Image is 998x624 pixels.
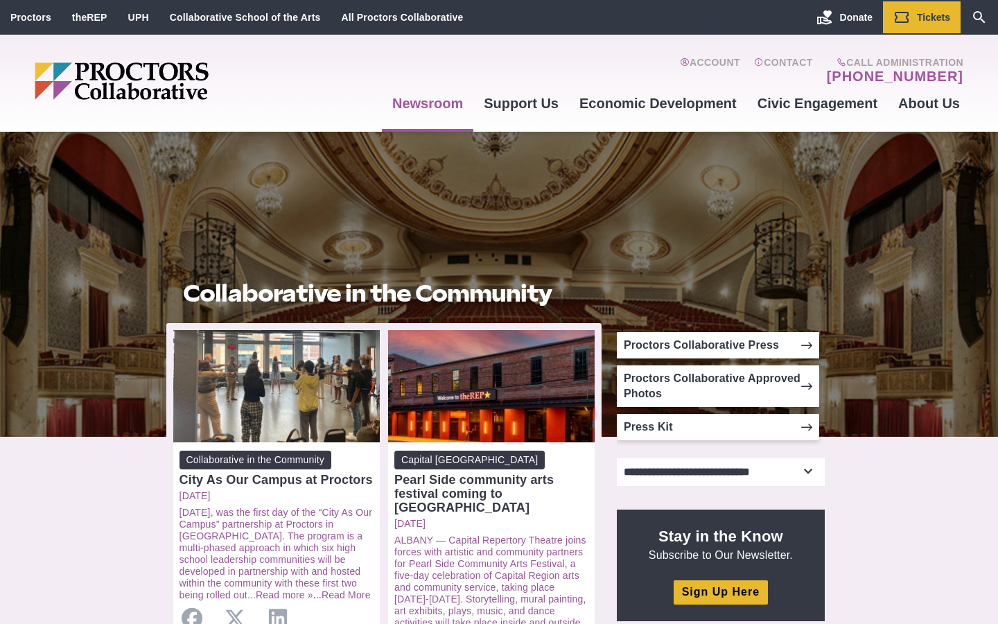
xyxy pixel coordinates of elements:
[341,12,463,23] a: All Proctors Collaborative
[180,451,374,487] a: Collaborative in the Community City As Our Campus at Proctors
[569,85,747,122] a: Economic Development
[917,12,950,23] span: Tickets
[170,12,321,23] a: Collaborative School of the Arts
[180,451,331,469] span: Collaborative in the Community
[394,451,588,514] a: Capital [GEOGRAPHIC_DATA] Pearl Side community arts festival coming to [GEOGRAPHIC_DATA]
[180,473,374,487] div: City As Our Campus at Proctors
[394,451,545,469] span: Capital [GEOGRAPHIC_DATA]
[394,473,588,514] div: Pearl Side community arts festival coming to [GEOGRAPHIC_DATA]
[617,458,825,486] select: Select category
[823,57,963,68] span: Call Administration
[183,280,585,306] h1: Collaborative in the Community
[806,1,883,33] a: Donate
[72,12,107,23] a: theREP
[256,589,313,600] a: Read more »
[680,57,740,85] a: Account
[658,528,783,545] strong: Stay in the Know
[617,365,819,407] a: Proctors Collaborative Approved Photos
[754,57,813,85] a: Contact
[747,85,888,122] a: Civic Engagement
[674,580,768,605] a: Sign Up Here
[633,526,808,562] p: Subscribe to Our Newsletter.
[840,12,873,23] span: Donate
[961,1,998,33] a: Search
[394,518,588,530] a: [DATE]
[180,490,374,502] a: [DATE]
[128,12,149,23] a: UPH
[322,589,371,600] a: Read More
[617,414,819,440] a: Press Kit
[180,507,374,601] p: ...
[35,62,315,100] img: Proctors logo
[180,507,372,600] a: [DATE], was the first day of the “City As Our Campus” partnership at Proctors in [GEOGRAPHIC_DATA...
[10,12,51,23] a: Proctors
[827,68,963,85] a: [PHONE_NUMBER]
[382,85,473,122] a: Newsroom
[883,1,961,33] a: Tickets
[617,332,819,358] a: Proctors Collaborative Press
[473,85,569,122] a: Support Us
[888,85,970,122] a: About Us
